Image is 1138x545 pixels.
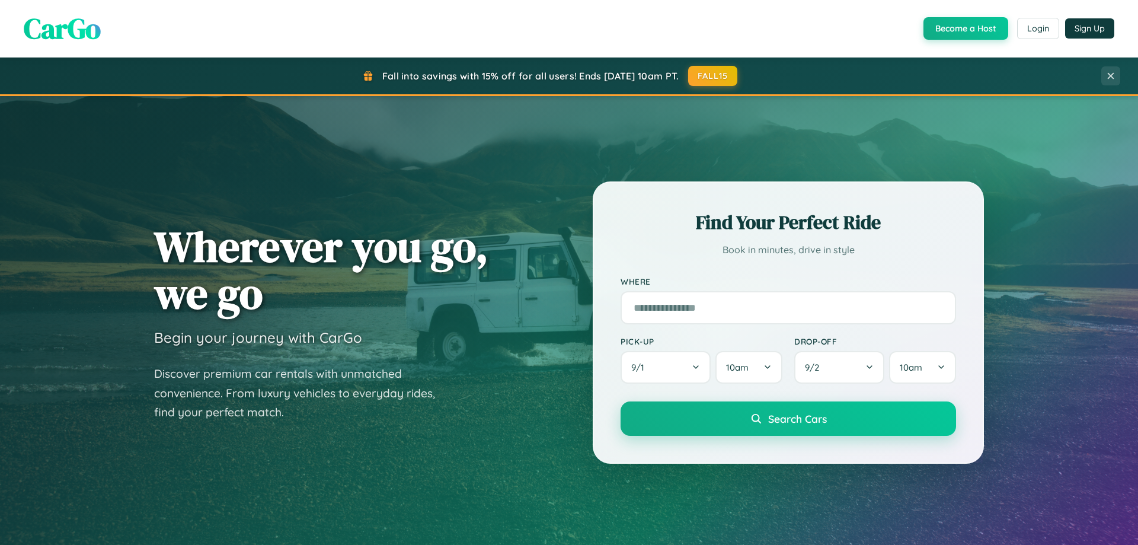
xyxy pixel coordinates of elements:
[889,351,956,384] button: 10am
[805,362,825,373] span: 9 / 2
[382,70,679,82] span: Fall into savings with 15% off for all users! Ends [DATE] 10am PT.
[154,329,362,346] h3: Begin your journey with CarGo
[24,9,101,48] span: CarGo
[621,209,956,235] h2: Find Your Perfect Ride
[1017,18,1059,39] button: Login
[715,351,782,384] button: 10am
[631,362,650,373] span: 9 / 1
[900,362,922,373] span: 10am
[621,241,956,259] p: Book in minutes, drive in style
[154,364,450,422] p: Discover premium car rentals with unmatched convenience. From luxury vehicles to everyday rides, ...
[621,336,782,346] label: Pick-up
[621,401,956,436] button: Search Cars
[768,412,827,425] span: Search Cars
[621,276,956,286] label: Where
[621,351,711,384] button: 9/1
[688,66,738,86] button: FALL15
[923,17,1008,40] button: Become a Host
[794,336,956,346] label: Drop-off
[1065,18,1114,39] button: Sign Up
[726,362,749,373] span: 10am
[794,351,884,384] button: 9/2
[154,223,488,317] h1: Wherever you go, we go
